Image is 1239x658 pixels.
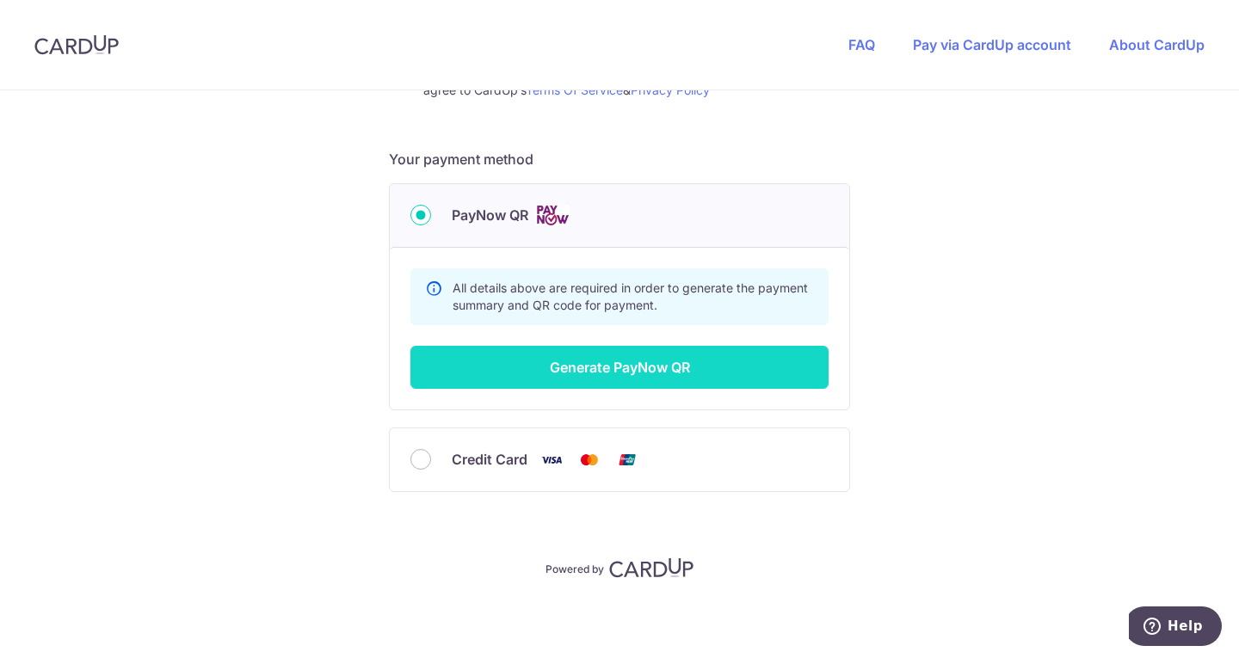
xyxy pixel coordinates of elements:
[1109,36,1205,53] a: About CardUp
[534,449,569,470] img: Visa
[453,280,808,312] span: All details above are required in order to generate the payment summary and QR code for payment.
[526,83,623,97] a: Terms Of Service
[609,557,693,578] img: CardUp
[610,449,644,470] img: Union Pay
[410,205,829,226] div: PayNow QR Cards logo
[452,449,527,470] span: Credit Card
[410,449,829,470] div: Credit Card Visa Mastercard Union Pay
[913,36,1071,53] a: Pay via CardUp account
[34,34,119,55] img: CardUp
[572,449,607,470] img: Mastercard
[389,149,850,169] h5: Your payment method
[452,205,528,225] span: PayNow QR
[631,83,710,97] a: Privacy Policy
[1129,606,1222,649] iframe: Opens a widget where you can find more information
[410,346,829,389] button: Generate PayNow QR
[848,36,875,53] a: FAQ
[546,559,604,576] p: Powered by
[535,205,570,226] img: Cards logo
